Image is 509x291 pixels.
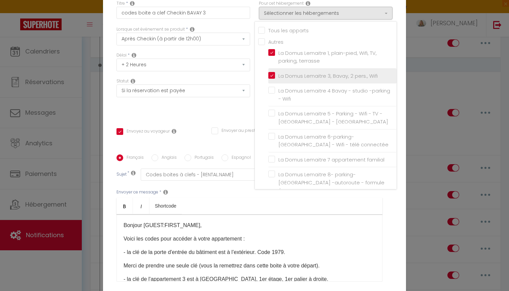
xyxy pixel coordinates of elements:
[191,154,214,162] label: Portugais
[190,27,195,32] i: Event Occur
[259,7,393,20] button: Sélectionner les hébergements
[130,1,135,6] i: Title
[278,72,378,79] span: La Domus Lemaitre 3, Bavay, 2 pers., Wifi
[132,52,136,58] i: Action Time
[149,198,182,214] a: Shortcode
[259,0,304,7] label: Pour cet hébergement
[124,248,375,256] p: - la clé de la porte d'entrée du bâtiment est à l'extérieur. Code 1979.
[278,133,388,148] span: La Domus Lemaitre 6-parking-[GEOGRAPHIC_DATA] - Wifi - télé connectée
[131,170,136,176] i: Subject
[124,235,375,243] p: Voici les codes pour accéder à votre appartement :
[131,78,135,84] i: Booking status
[158,154,177,162] label: Anglais
[278,110,388,125] span: La Domus Lemaitre 5 - Parking - Wifi - TV - [GEOGRAPHIC_DATA] - [GEOGRAPHIC_DATA]
[228,154,251,162] label: Espagnol
[163,189,168,195] i: Message
[116,0,125,7] label: Titre
[116,171,127,178] label: Sujet
[306,1,310,6] i: This Rental
[116,52,127,59] label: Délai
[268,39,283,45] span: Autres
[172,129,176,134] i: Envoyer au voyageur
[5,3,26,23] button: Ouvrir le widget de chat LiveChat
[278,49,377,65] span: La Domus Lemaitre 1, plain-pied, Wifi, TV, parking, terrasse
[133,198,149,214] a: Italic
[124,262,375,270] p: Merci de prendre une seule clé (vous la remettrez dans cette boite à votre départ).
[116,189,158,195] label: Envoyer ce message
[124,221,375,229] p: Bonjour [GUEST:FIRST_NAME],
[124,275,375,283] p: - la clé de l'appartement 3 est à [GEOGRAPHIC_DATA], 1er étage, 1er palier à droite.
[116,78,129,84] label: Statut
[123,154,144,162] label: Français
[278,171,384,194] span: La Domus Lemaitre 8- parking- [GEOGRAPHIC_DATA] -autoroute - formule éco
[278,156,384,163] span: La Domus Lemaitre 7 appartement familial
[116,26,185,33] label: Lorsque cet événement se produit
[278,87,390,102] span: La Domus Lemaitre 4 Bavay - studio -parking - Wifi
[116,198,133,214] a: Bold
